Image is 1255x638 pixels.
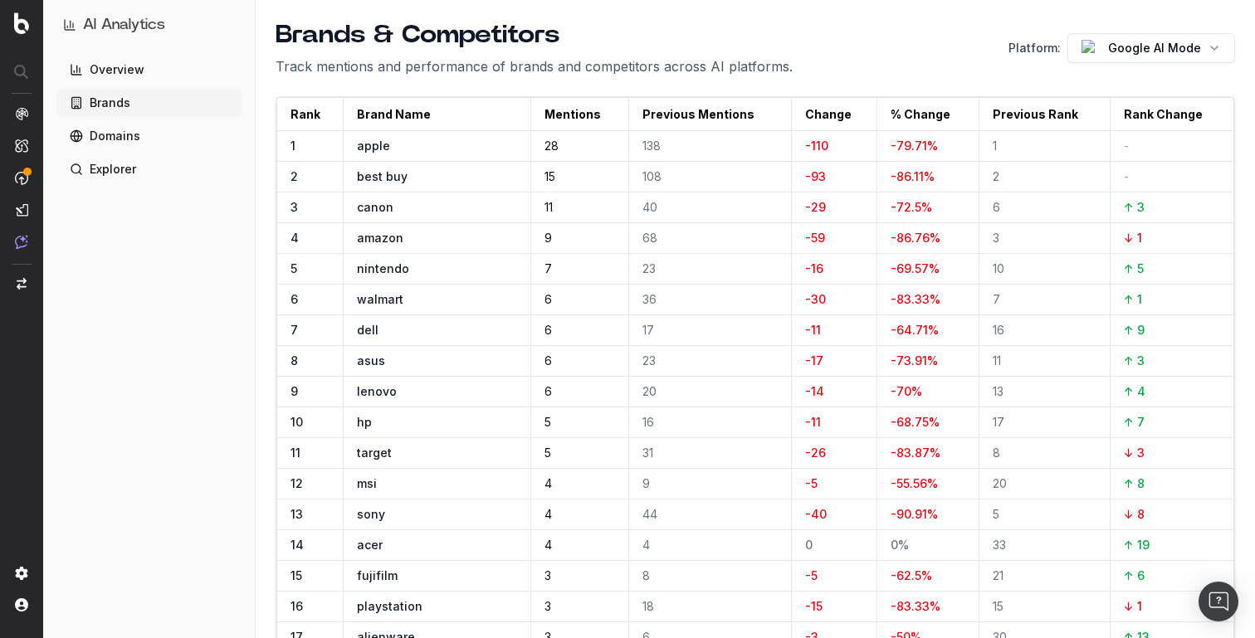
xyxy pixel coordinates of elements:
p: Track mentions and performance of brands and competitors across AI platforms. [276,56,793,76]
td: 13 [277,499,344,530]
td: 15 [979,592,1110,622]
td: 23 [628,254,791,285]
span: -11 [805,323,821,337]
td: 12 [277,469,344,499]
td: 5 [531,438,629,469]
td: 6 [531,377,629,407]
a: Domains [56,123,242,149]
td: 36 [628,285,791,315]
td: 3 [531,592,629,622]
img: Studio [15,203,28,217]
th: Rank Change [1110,98,1233,131]
span: ↑ 3 [1124,200,1145,214]
span: -110 [805,139,828,153]
td: canon [344,192,531,223]
span: -86.11 % [891,169,935,183]
span: -69.57 % [891,261,940,275]
span: -86.76 % [891,231,940,245]
span: -90.91 % [891,507,938,521]
span: -29 [805,200,826,214]
span: -59 [805,231,825,245]
th: % Change [877,98,979,131]
span: ↑ 4 [1124,384,1145,398]
span: Platform: [1008,40,1061,56]
span: -79.71 % [891,139,938,153]
td: target [344,438,531,469]
td: 6 [277,285,344,315]
td: 4 [531,469,629,499]
span: -83.87 % [891,446,940,460]
span: -15 [805,599,823,613]
td: 11 [531,192,629,223]
td: 18 [628,592,791,622]
td: asus [344,346,531,377]
td: 4 [628,530,791,561]
td: 40 [628,192,791,223]
a: Brands [56,90,242,116]
td: 3 [277,192,344,223]
td: 16 [277,592,344,622]
img: My account [15,598,28,611]
button: Google AI Mode [1067,33,1235,63]
td: 8 [979,438,1110,469]
td: 16 [979,315,1110,346]
td: 17 [979,407,1110,438]
td: 5 [277,254,344,285]
td: 10 [277,407,344,438]
td: 9 [531,223,629,254]
span: -55.56 % [891,476,938,490]
span: -83.33 % [891,599,940,613]
td: msi [344,469,531,499]
span: ↑ 19 [1124,538,1150,552]
td: 6 [531,285,629,315]
span: -40 [805,507,827,521]
span: -26 [805,446,826,460]
span: ↓ 8 [1124,507,1145,521]
span: -83.33 % [891,292,940,306]
img: google.com [1082,40,1095,56]
span: -73.91 % [891,353,938,368]
span: -30 [805,292,826,306]
span: -70 % [891,384,922,398]
td: 44 [628,499,791,530]
td: 7 [979,285,1110,315]
td: 15 [277,561,344,592]
td: 9 [628,469,791,499]
th: Change [791,98,877,131]
td: hp [344,407,531,438]
td: lenovo [344,377,531,407]
span: -68.75 % [891,415,940,429]
td: 2 [277,162,344,192]
td: 2 [979,162,1110,192]
td: 20 [628,377,791,407]
td: 10 [979,254,1110,285]
span: ↑ 1 [1124,292,1142,306]
span: -11 [805,415,821,429]
h1: Brands & Competitors [276,20,793,50]
td: best buy [344,162,531,192]
span: ↓ 1 [1124,599,1142,613]
td: sony [344,499,531,530]
span: -64.71 % [891,323,939,337]
td: 20 [979,469,1110,499]
span: -5 [805,568,818,582]
img: Botify logo [14,12,29,34]
span: 0 [805,538,813,552]
span: -62.5 % [891,568,932,582]
span: ↑ 6 [1124,568,1145,582]
td: 1 [979,131,1110,162]
td: dell [344,315,531,346]
span: ↑ 5 [1124,261,1144,275]
td: 4 [531,530,629,561]
td: 21 [979,561,1110,592]
td: 8 [277,346,344,377]
span: ↑ 9 [1124,323,1145,337]
span: -93 [805,169,826,183]
td: 14 [277,530,344,561]
span: ↑ 3 [1124,353,1145,368]
td: 31 [628,438,791,469]
td: walmart [344,285,531,315]
div: Open Intercom Messenger [1199,582,1238,621]
a: Explorer [56,156,242,183]
td: 1 [277,131,344,162]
